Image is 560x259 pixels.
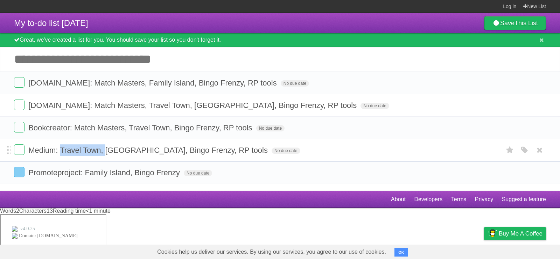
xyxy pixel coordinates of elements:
[16,208,19,214] span: 2
[28,168,182,177] span: Promoteproject: Family Island, Bingo Frenzy
[272,148,300,154] span: No due date
[77,43,118,47] div: Keywords by Traffic
[484,227,546,240] a: Buy me a coffee
[502,193,546,206] a: Suggest a feature
[19,208,47,214] span: Characters
[28,123,254,132] span: Bookcreator: Match Masters, Travel Town, Bingo Frenzy, RP tools
[14,122,24,132] label: Done
[20,11,34,17] div: v 4.0.25
[14,167,24,177] label: Done
[488,227,497,239] img: Buy me a coffee
[11,11,17,17] img: logo_orange.svg
[150,245,393,259] span: Cookies help us deliver our services. By using our services, you agree to our use of cookies.
[281,80,309,87] span: No due date
[70,42,75,48] img: tab_keywords_by_traffic_grey.svg
[28,146,269,155] span: Medium: Travel Town, [GEOGRAPHIC_DATA], Bingo Frenzy, RP tools
[86,208,111,214] span: <1 minute
[19,42,24,48] img: tab_domain_overview_orange.svg
[499,227,542,240] span: Buy me a coffee
[484,16,546,30] a: SaveThis List
[394,248,408,257] button: OK
[256,125,285,131] span: No due date
[47,208,53,214] span: 13
[14,100,24,110] label: Done
[451,193,467,206] a: Terms
[14,144,24,155] label: Done
[53,208,86,214] span: Reading time
[184,170,212,176] span: No due date
[360,103,389,109] span: No due date
[14,18,88,28] span: My to-do list [DATE]
[11,18,17,24] img: website_grey.svg
[18,18,77,24] div: Domain: [DOMAIN_NAME]
[27,43,63,47] div: Domain Overview
[391,193,406,206] a: About
[514,20,538,27] b: This List
[28,101,358,110] span: [DOMAIN_NAME]: Match Masters, Travel Town, [GEOGRAPHIC_DATA], Bingo Frenzy, RP tools
[14,77,24,88] label: Done
[414,193,442,206] a: Developers
[503,144,517,156] label: Star task
[28,79,279,87] span: [DOMAIN_NAME]: Match Masters, Family Island, Bingo Frenzy, RP tools
[475,193,493,206] a: Privacy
